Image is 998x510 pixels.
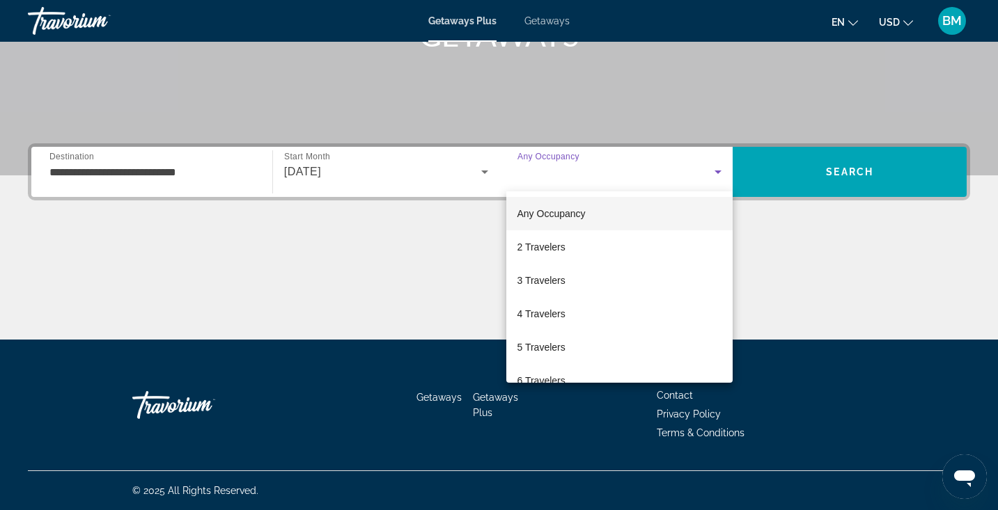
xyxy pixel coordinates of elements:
span: 5 Travelers [517,339,566,356]
span: 2 Travelers [517,239,566,255]
span: 3 Travelers [517,272,566,289]
span: Any Occupancy [517,208,586,219]
iframe: Button to launch messaging window [942,454,987,499]
span: 6 Travelers [517,372,566,389]
span: 4 Travelers [517,305,566,322]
